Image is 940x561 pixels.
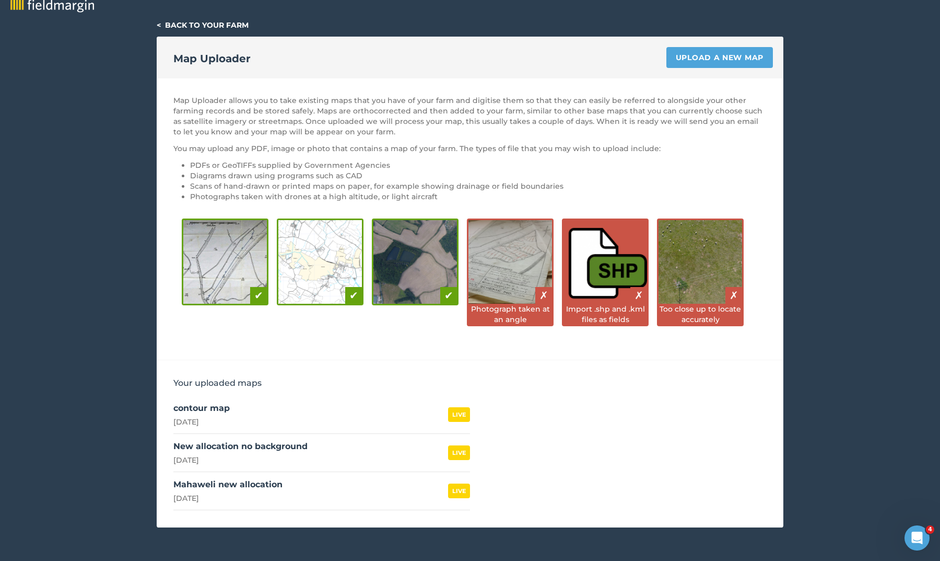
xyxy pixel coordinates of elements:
div: [DATE] [173,455,308,465]
div: ✔ [345,287,362,304]
img: Close up images are bad [659,220,742,304]
a: Mahaweli new allocation[DATE]LIVE [173,472,470,510]
div: Too close up to locate accurately [659,304,742,325]
div: Mahaweli new allocation [173,478,283,491]
div: [DATE] [173,493,283,503]
a: < Back to your farm [157,20,249,30]
a: contour map[DATE]LIVE [173,396,470,434]
div: [DATE] [173,417,230,427]
div: contour map [173,402,230,415]
div: LIVE [448,445,470,460]
div: Photograph taken at an angle [468,304,552,325]
h3: Your uploaded maps [173,377,767,390]
h2: Map Uploader [173,51,251,66]
img: Shapefiles are bad [563,220,647,304]
p: You may upload any PDF, image or photo that contains a map of your farm. The types of file that y... [173,143,767,154]
li: Photographs taken with drones at a high altitude, or light aircraft [190,191,767,202]
div: ✗ [725,287,742,304]
a: Upload a new map [666,47,773,68]
li: Diagrams drawn using programs such as CAD [190,170,767,181]
img: Drone photography is good [373,220,457,304]
p: Map Uploader allows you to take existing maps that you have of your farm and digitise them so tha... [173,95,767,137]
a: New allocation no background[DATE]LIVE [173,434,470,472]
div: ✔ [440,287,457,304]
img: Hand-drawn diagram is good [183,220,267,304]
img: Photos taken at an angle are bad [468,220,552,304]
span: 4 [926,525,934,534]
img: Digital diagram is good [278,220,362,304]
div: ✗ [630,287,647,304]
div: ✗ [535,287,552,304]
div: LIVE [448,407,470,422]
iframe: Intercom live chat [904,525,930,551]
div: New allocation no background [173,440,308,453]
li: Scans of hand-drawn or printed maps on paper, for example showing drainage or field boundaries [190,181,767,191]
li: PDFs or GeoTIFFs supplied by Government Agencies [190,160,767,170]
div: ✔ [250,287,267,304]
div: Import .shp and .kml files as fields [563,304,647,325]
div: LIVE [448,484,470,498]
